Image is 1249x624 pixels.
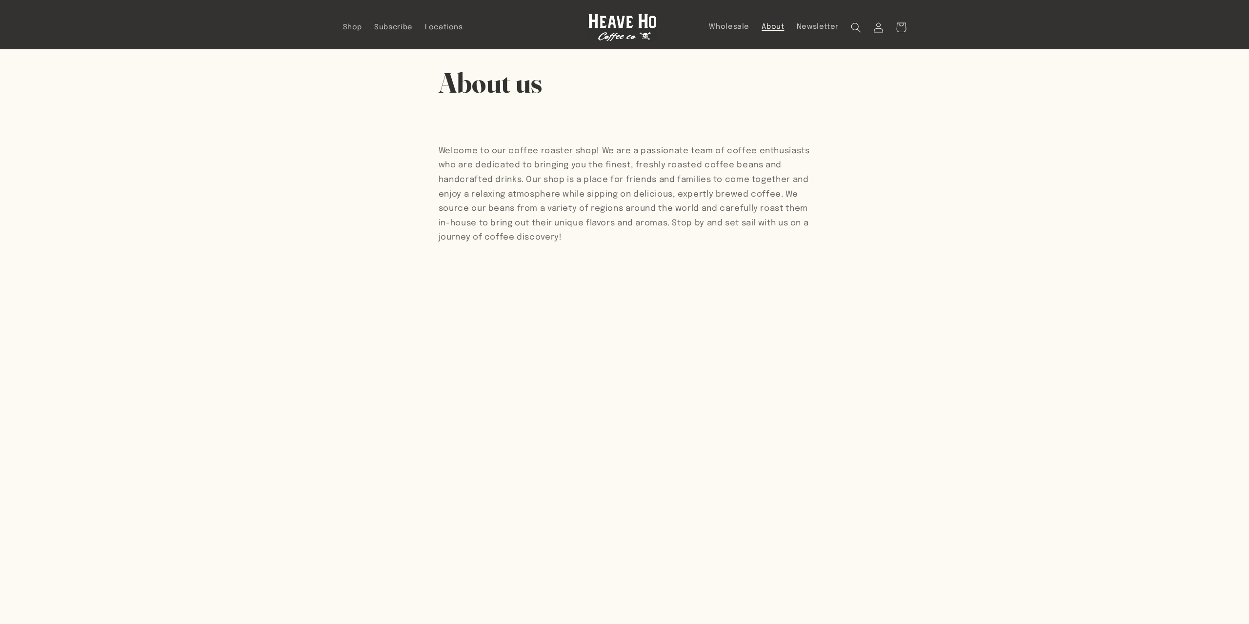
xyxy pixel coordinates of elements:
h1: About us [439,65,810,101]
span: Locations [425,23,463,32]
span: Wholesale [709,22,749,32]
span: Newsletter [797,22,839,32]
a: Wholesale [703,16,756,38]
span: Subscribe [374,23,413,32]
span: About [762,22,784,32]
p: Welcome to our coffee roaster shop! We are a passionate team of coffee enthusiasts who are dedica... [439,144,810,245]
summary: Search [845,16,867,39]
span: Shop [343,23,363,32]
a: About [756,16,790,38]
img: Heave Ho Coffee Co [588,14,657,41]
a: Shop [337,17,368,38]
a: Subscribe [368,17,419,38]
a: Newsletter [790,16,845,38]
a: Locations [419,17,469,38]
